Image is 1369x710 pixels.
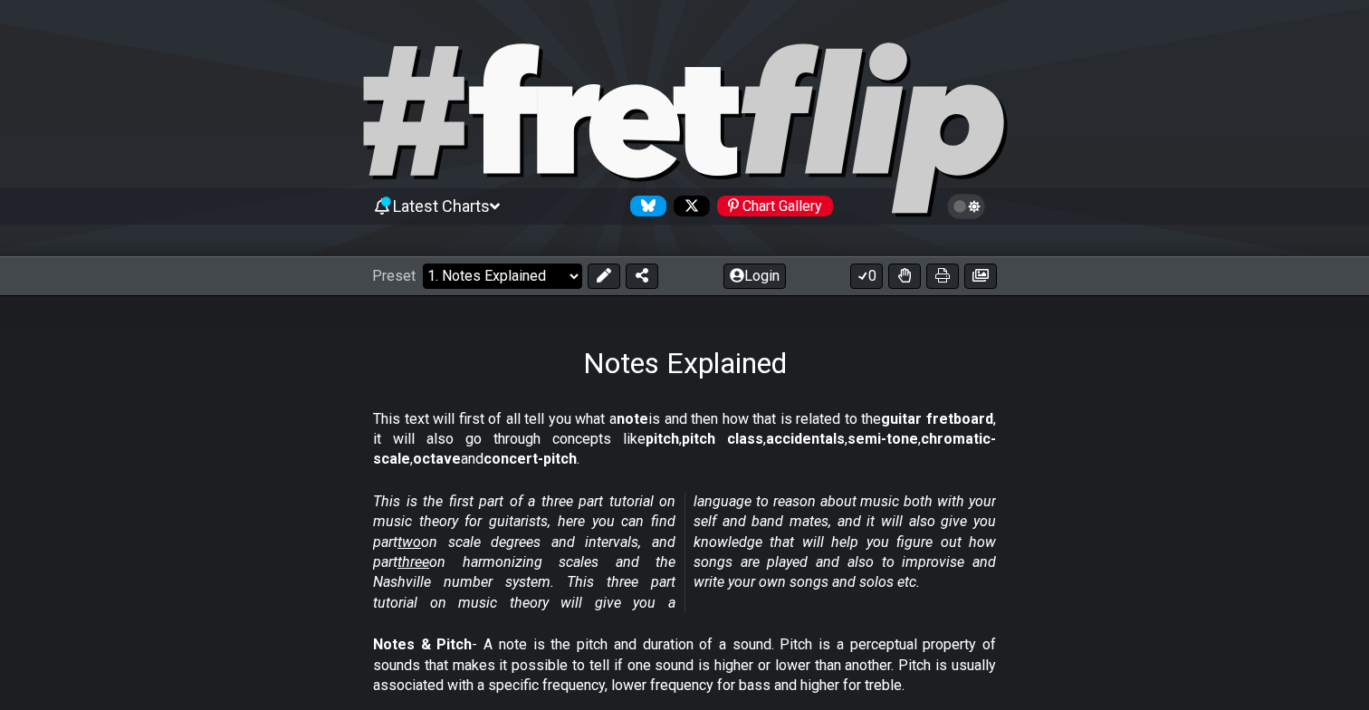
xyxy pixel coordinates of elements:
[393,197,490,216] span: Latest Charts
[397,533,421,551] span: two
[956,198,977,215] span: Toggle light / dark theme
[373,636,472,653] strong: Notes & Pitch
[483,450,577,467] strong: concert-pitch
[926,264,959,289] button: Print
[617,410,648,427] strong: note
[413,450,461,467] strong: octave
[623,196,666,216] a: Follow #fretflip at Bluesky
[646,430,679,447] strong: pitch
[372,267,416,284] span: Preset
[710,196,833,216] a: #fretflip at Pinterest
[397,553,429,571] span: three
[682,430,763,447] strong: pitch class
[850,264,883,289] button: 0
[964,264,997,289] button: Create image
[373,493,996,611] em: This is the first part of a three part tutorial on music theory for guitarists, here you can find...
[588,264,620,289] button: Edit Preset
[626,264,658,289] button: Share Preset
[847,430,918,447] strong: semi-tone
[423,264,582,289] select: Preset
[766,430,845,447] strong: accidentals
[881,410,993,427] strong: guitar fretboard
[373,635,996,696] p: - A note is the pitch and duration of a sound. Pitch is a perceptual property of sounds that make...
[373,409,996,470] p: This text will first of all tell you what a is and then how that is related to the , it will also...
[717,196,833,216] div: Chart Gallery
[666,196,710,216] a: Follow #fretflip at X
[888,264,921,289] button: Toggle Dexterity for all fretkits
[723,264,786,289] button: Login
[583,346,787,380] h1: Notes Explained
